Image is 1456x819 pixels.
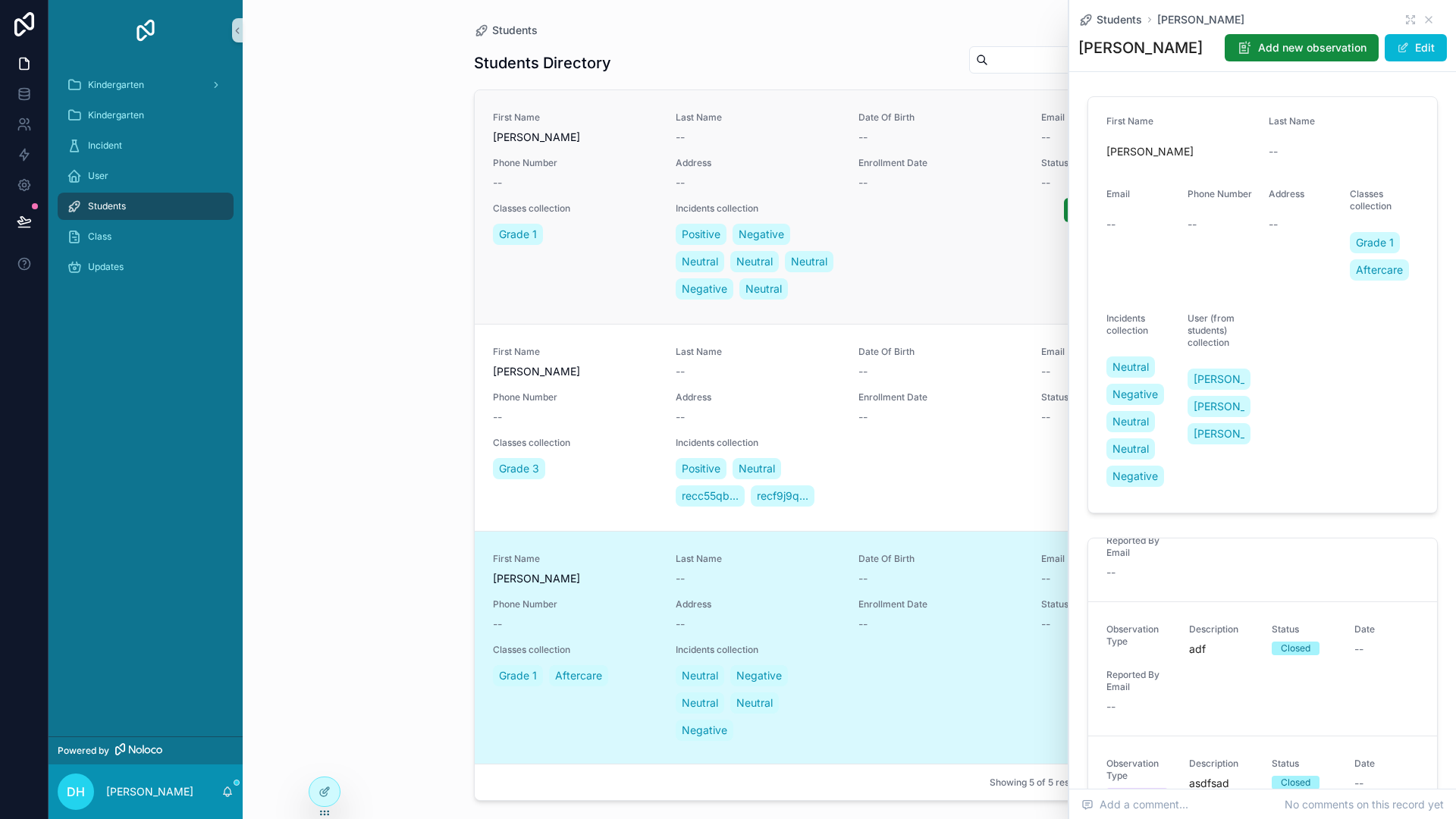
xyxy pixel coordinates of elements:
span: Address [676,598,840,610]
span: Classes collection [493,437,657,449]
span: Grade 3 [499,461,539,476]
span: User [88,170,108,182]
a: Neutral [730,251,779,272]
span: [PERSON_NAME] [493,364,657,379]
span: Aftercare [1356,262,1403,278]
a: Aftercare [549,665,608,686]
h1: Students Directory [474,52,611,74]
span: Address [676,391,840,403]
a: Aftercare [1350,259,1409,281]
span: Updates [88,261,124,273]
a: Updates [58,253,234,281]
span: Neutral [739,461,775,476]
a: Observation TypeDescriptionadfStatusClosedDate--Reported By Email-- [1088,601,1437,736]
a: Kindergarten [58,71,234,99]
a: [PERSON_NAME] [1157,12,1244,27]
span: Enrollment Date [858,157,1023,169]
span: Email [1041,553,1206,565]
span: Incidents collection [676,644,840,656]
a: First Name[PERSON_NAME]Last Name--Date Of Birth--Email--Phone Number--Address--Enrollment Date--S... [475,90,1225,324]
span: First Name [1106,115,1153,127]
img: App logo [133,18,158,42]
a: Positive [676,224,726,245]
span: -- [858,617,868,632]
a: [PERSON_NAME] [1188,423,1250,444]
span: Address [676,157,840,169]
span: -- [1041,571,1050,586]
a: [PERSON_NAME] [1188,396,1250,417]
span: Class [88,231,111,243]
span: Phone Number [493,598,657,610]
span: asdfsad [1189,776,1254,791]
a: Neutral [676,665,724,686]
div: Closed [1281,776,1310,789]
span: Enrollment Date [858,391,1023,403]
span: -- [858,364,868,379]
span: -- [1354,776,1363,791]
span: [PERSON_NAME] [1106,144,1257,159]
span: Neutral [736,254,773,269]
span: DH [67,783,85,801]
span: recf9j9q... [757,488,808,504]
span: Grade 1 [499,668,537,683]
span: Last Name [676,346,840,358]
span: First Name [493,553,657,565]
span: Students [88,200,126,212]
a: Class [58,223,234,250]
a: Negative [676,278,733,300]
span: Date [1354,758,1419,770]
span: Phone Number [493,157,657,169]
a: Neutral [1106,438,1155,460]
span: Powered by [58,745,109,757]
span: Kindergarten [88,109,144,121]
span: -- [676,571,685,586]
span: Neutral [1112,414,1149,429]
a: Neutral [1106,411,1155,432]
span: Incidents collection [676,202,840,215]
a: Positive [676,458,726,479]
a: Neutral [733,458,781,479]
span: Negative [682,281,727,297]
span: Negative [1112,469,1158,484]
span: -- [676,617,685,632]
span: -- [493,175,502,190]
span: -- [858,409,868,425]
a: Kindergarten [58,102,234,129]
span: Students [1097,12,1142,27]
span: Neutral [682,254,718,269]
span: -- [493,617,502,632]
a: [PERSON_NAME] [1188,369,1250,390]
span: Classes collection [493,644,657,656]
span: Reported By Email [1106,669,1171,693]
span: adf [1189,642,1254,657]
a: Neutral [676,692,724,714]
span: -- [1106,217,1116,232]
a: Neutral [1106,356,1155,378]
span: Email [1041,346,1206,358]
span: Neutral [682,695,718,711]
span: Enrollment Date [858,598,1023,610]
div: Closed [1281,642,1310,655]
span: Neutral [745,281,782,297]
span: Date Of Birth [858,553,1023,565]
span: -- [1106,565,1116,580]
span: -- [676,175,685,190]
span: -- [858,175,868,190]
span: First Name [493,111,657,124]
a: First Name[PERSON_NAME]Last Name--Date Of Birth--Email--Phone Number--Address--Enrollment Date--S... [475,531,1225,765]
span: -- [858,571,868,586]
span: Classes collection [1350,188,1392,212]
a: Incident [58,132,234,159]
a: Students [1078,12,1142,27]
a: Grade 1 [493,665,543,686]
span: Observation Type [1106,758,1171,782]
a: Negative [1106,384,1164,405]
span: Address [1269,188,1304,199]
span: -- [676,409,685,425]
span: Description [1189,623,1254,635]
a: User [58,162,234,190]
a: Neutral [785,251,833,272]
a: Neutral [676,251,724,272]
span: recc55qb... [682,488,739,504]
